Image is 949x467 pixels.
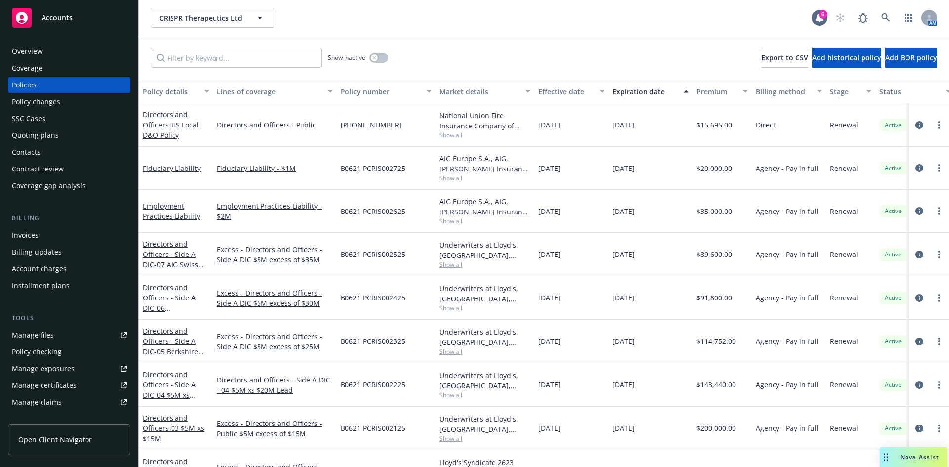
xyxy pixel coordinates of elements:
button: CRISPR Therapeutics Ltd [151,8,274,28]
span: [DATE] [538,380,561,390]
span: Export to CSV [761,53,808,62]
div: Installment plans [12,278,70,294]
div: Coverage [12,60,43,76]
a: Manage BORs [8,411,130,427]
button: Stage [826,80,875,103]
a: Directors and Officers - Side A DIC [143,370,196,410]
a: Fiduciary Liability [143,164,201,173]
a: more [933,205,945,217]
span: [DATE] [612,336,635,346]
span: Renewal [830,336,858,346]
div: Effective date [538,86,594,97]
a: Employment Practices Liability - $2M [217,201,333,221]
span: Active [883,424,903,433]
div: Premium [696,86,737,97]
div: Contract review [12,161,64,177]
a: circleInformation [913,336,925,347]
span: [DATE] [538,120,561,130]
a: more [933,423,945,434]
div: Quoting plans [12,127,59,143]
span: - 07 AIG Swiss $5M xs $35M Excess [143,260,204,290]
button: Nova Assist [880,447,947,467]
span: $35,000.00 [696,206,732,216]
a: Coverage [8,60,130,76]
span: Active [883,121,903,129]
span: [DATE] [612,206,635,216]
button: Expiration date [608,80,692,103]
button: Policy details [139,80,213,103]
span: B0621 PCRIS002325 [341,336,405,346]
a: Policies [8,77,130,93]
span: Renewal [830,120,858,130]
span: $114,752.00 [696,336,736,346]
a: Directors and Officers - Side A DIC - 04 $5M xs $20M Lead [217,375,333,395]
div: Underwriters at Lloyd's, [GEOGRAPHIC_DATA], [PERSON_NAME] of [GEOGRAPHIC_DATA], [PERSON_NAME] Ins... [439,370,530,391]
a: Policy changes [8,94,130,110]
span: - US Local D&O Policy [143,120,199,140]
span: Show all [439,391,530,399]
div: Policy number [341,86,421,97]
div: Manage exposures [12,361,75,377]
span: Active [883,381,903,389]
div: Underwriters at Lloyd's, [GEOGRAPHIC_DATA], [PERSON_NAME] of [GEOGRAPHIC_DATA], [PERSON_NAME] Ins... [439,283,530,304]
span: [DATE] [612,120,635,130]
a: Directors and Officers - Public [217,120,333,130]
a: Overview [8,43,130,59]
span: Renewal [830,206,858,216]
a: Billing updates [8,244,130,260]
span: Show all [439,174,530,182]
button: Premium [692,80,752,103]
a: Accounts [8,4,130,32]
button: Export to CSV [761,48,808,68]
span: $200,000.00 [696,423,736,433]
span: Agency - Pay in full [756,423,819,433]
div: Lines of coverage [217,86,322,97]
button: Add historical policy [812,48,881,68]
span: B0621 PCRIS002525 [341,249,405,259]
span: [DATE] [612,423,635,433]
span: Renewal [830,380,858,390]
button: Add BOR policy [885,48,937,68]
a: Start snowing [830,8,850,28]
div: Expiration date [612,86,678,97]
a: Excess - Directors and Officers - Side A DIC $5M excess of $30M [217,288,333,308]
a: circleInformation [913,249,925,260]
span: [DATE] [538,249,561,259]
a: circleInformation [913,292,925,304]
a: Policy checking [8,344,130,360]
span: [DATE] [612,163,635,173]
button: Billing method [752,80,826,103]
a: more [933,292,945,304]
a: Directors and Officers - Side A DIC [143,283,206,334]
span: Show inactive [328,53,365,62]
a: more [933,249,945,260]
span: CRISPR Therapeutics Ltd [159,13,245,23]
span: [PHONE_NUMBER] [341,120,402,130]
a: Quoting plans [8,127,130,143]
div: Underwriters at Lloyd's, [GEOGRAPHIC_DATA], [PERSON_NAME] of [GEOGRAPHIC_DATA], [PERSON_NAME] Ins... [439,240,530,260]
div: Tools [8,313,130,323]
span: Active [883,207,903,215]
span: [DATE] [538,423,561,433]
span: Add historical policy [812,53,881,62]
span: $20,000.00 [696,163,732,173]
span: [DATE] [538,336,561,346]
a: Manage claims [8,394,130,410]
a: Switch app [899,8,918,28]
button: Policy number [337,80,435,103]
span: Renewal [830,423,858,433]
span: - 03 $5M xs $15M [143,424,204,443]
a: Coverage gap analysis [8,178,130,194]
button: Lines of coverage [213,80,337,103]
span: B0621 PCRIS002425 [341,293,405,303]
span: $15,695.00 [696,120,732,130]
div: Underwriters at Lloyd's, [GEOGRAPHIC_DATA], [PERSON_NAME] of [GEOGRAPHIC_DATA], [PERSON_NAME] Ins... [439,414,530,434]
span: Show all [439,434,530,443]
a: Report a Bug [853,8,873,28]
span: - 05 Berkshire Hathaway $5M xs $25M Excess [143,347,204,377]
div: Billing method [756,86,811,97]
span: B0621 PCRIS002125 [341,423,405,433]
div: Market details [439,86,519,97]
span: Show all [439,217,530,225]
span: Active [883,250,903,259]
